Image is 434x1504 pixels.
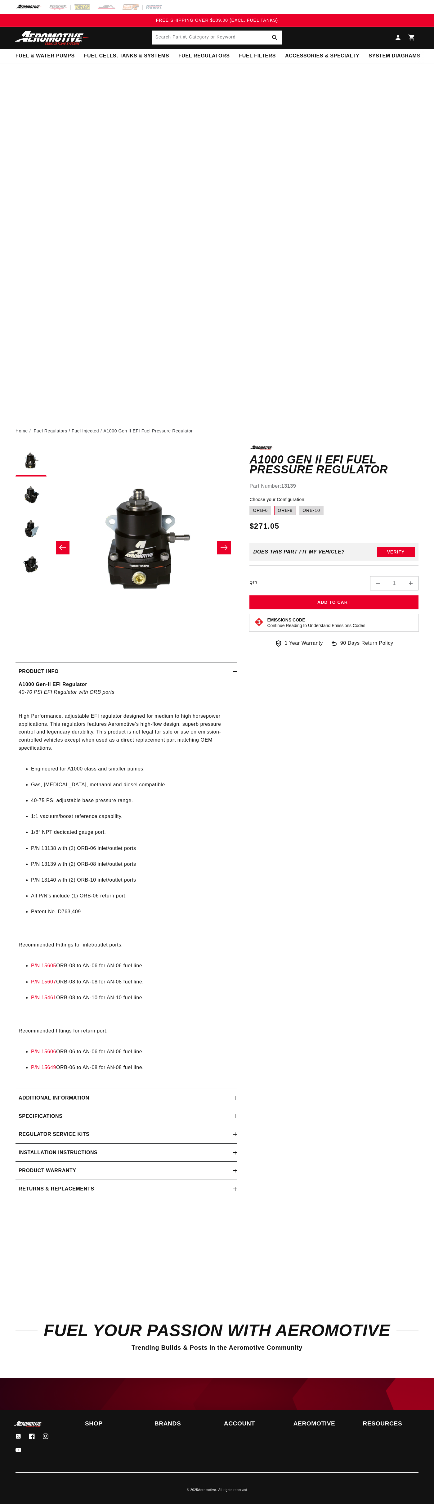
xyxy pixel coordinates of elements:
[268,31,282,44] button: Search Part #, Category or Keyword
[19,682,87,687] strong: A1000 Gen-II EFI Regulator
[16,1125,237,1143] summary: Regulator Service Kits
[267,617,305,622] strong: Emissions Code
[249,521,279,532] span: $271.05
[253,549,345,555] div: Does This part fit My vehicle?
[249,496,306,503] legend: Choose your Configuration:
[154,1421,210,1426] summary: Brands
[16,1180,237,1198] summary: Returns & replacements
[16,427,28,434] a: Home
[19,667,59,675] h2: Product Info
[31,1048,234,1056] li: ORB-06 to AN-06 for AN-06 fuel line.
[174,49,234,63] summary: Fuel Regulators
[152,31,282,44] input: Search Part #, Category or Keyword
[31,1049,56,1054] a: P/N 15606
[16,548,47,579] button: Load image 4 in gallery view
[16,680,237,1079] div: High Performance, adjustable EFI regulator designed for medium to high horsepower applications. T...
[34,427,72,434] li: Fuel Regulators
[267,623,365,628] p: Continue Reading to Understand Emissions Codes
[16,480,47,511] button: Load image 2 in gallery view
[340,639,393,653] span: 90 Days Return Policy
[16,1089,237,1107] summary: Additional information
[31,781,234,789] li: Gas, [MEDICAL_DATA], methanol and diesel compatible.
[16,445,237,650] media-gallery: Gallery Viewer
[11,49,79,63] summary: Fuel & Water Pumps
[19,1130,89,1138] h2: Regulator Service Kits
[239,53,276,59] span: Fuel Filters
[16,1162,237,1180] summary: Product warranty
[16,1107,237,1125] summary: Specifications
[293,1421,349,1426] summary: Aeromotive
[31,797,234,805] li: 40-75 PSI adjustable base pressure range.
[198,1488,216,1492] a: Aeromotive
[16,1323,418,1338] h2: Fuel Your Passion with Aeromotive
[72,427,103,434] li: Fuel Injected
[19,689,114,695] em: 40-70 PSI EFI Regulator with ORB ports
[249,506,271,516] label: ORB-6
[156,18,278,23] span: FREE SHIPPING OVER $109.00 (EXCL. FUEL TANKS)
[31,828,234,836] li: 1/8″ NPT dedicated gauge port.
[19,1094,89,1102] h2: Additional information
[19,1185,94,1193] h2: Returns & replacements
[234,49,280,63] summary: Fuel Filters
[31,962,234,970] li: ORB-08 to AN-06 for AN-06 fuel line.
[363,1421,418,1426] summary: Resources
[31,876,234,884] li: P/N 13140 with (2) ORB-10 inlet/outlet ports
[377,547,415,557] button: Verify
[13,30,91,45] img: Aeromotive
[254,617,264,627] img: Emissions code
[104,427,193,434] li: A1000 Gen II EFI Fuel Pressure Regulator
[249,580,257,585] label: QTY
[299,506,324,516] label: ORB-10
[280,49,364,63] summary: Accessories & Specialty
[218,1488,247,1492] small: All rights reserved
[275,639,323,647] a: 1 Year Warranty
[224,1421,280,1426] summary: Account
[285,53,359,59] span: Accessories & Specialty
[31,765,234,773] li: Engineered for A1000 class and smaller pumps.
[84,53,169,59] span: Fuel Cells, Tanks & Systems
[16,427,418,434] nav: breadcrumbs
[249,595,418,609] button: Add to Cart
[13,1421,44,1427] img: Aeromotive
[16,53,75,59] span: Fuel & Water Pumps
[267,617,365,628] button: Emissions CodeContinue Reading to Understand Emissions Codes
[16,445,47,476] button: Load image 1 in gallery view
[79,49,174,63] summary: Fuel Cells, Tanks & Systems
[85,1421,141,1426] summary: Shop
[31,979,56,984] a: P/N 15607
[31,1064,234,1072] li: ORB-06 to AN-08 for AN-08 fuel line.
[187,1488,217,1492] small: © 2025 .
[217,541,231,554] button: Slide right
[16,662,237,680] summary: Product Info
[31,963,56,968] a: P/N 15605
[56,541,69,554] button: Slide left
[16,514,47,545] button: Load image 3 in gallery view
[31,995,56,1000] a: P/N 15461
[31,812,234,820] li: 1:1 vacuum/boost reference capability.
[31,892,234,900] li: All P/N's include (1) ORB-06 return port.
[281,483,296,489] strong: 13139
[19,1112,62,1120] h2: Specifications
[31,844,234,852] li: P/N 13138 with (2) ORB-06 inlet/outlet ports
[369,53,420,59] span: System Diagrams
[19,1149,97,1157] h2: Installation Instructions
[364,49,425,63] summary: System Diagrams
[31,978,234,986] li: ORB-08 to AN-08 for AN-08 fuel line.
[31,860,234,868] li: P/N 13139 with (2) ORB-08 inlet/outlet ports
[31,1065,56,1070] a: P/N 15649
[31,994,234,1002] li: ORB-08 to AN-10 for AN-10 fuel line.
[31,908,234,916] li: Patent No. D763,409
[285,639,323,647] span: 1 Year Warranty
[330,639,393,653] a: 90 Days Return Policy
[19,1167,76,1175] h2: Product warranty
[132,1344,302,1351] span: Trending Builds & Posts in the Aeromotive Community
[16,1144,237,1162] summary: Installation Instructions
[178,53,230,59] span: Fuel Regulators
[274,506,296,516] label: ORB-8
[249,455,418,474] h1: A1000 Gen II EFI Fuel Pressure Regulator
